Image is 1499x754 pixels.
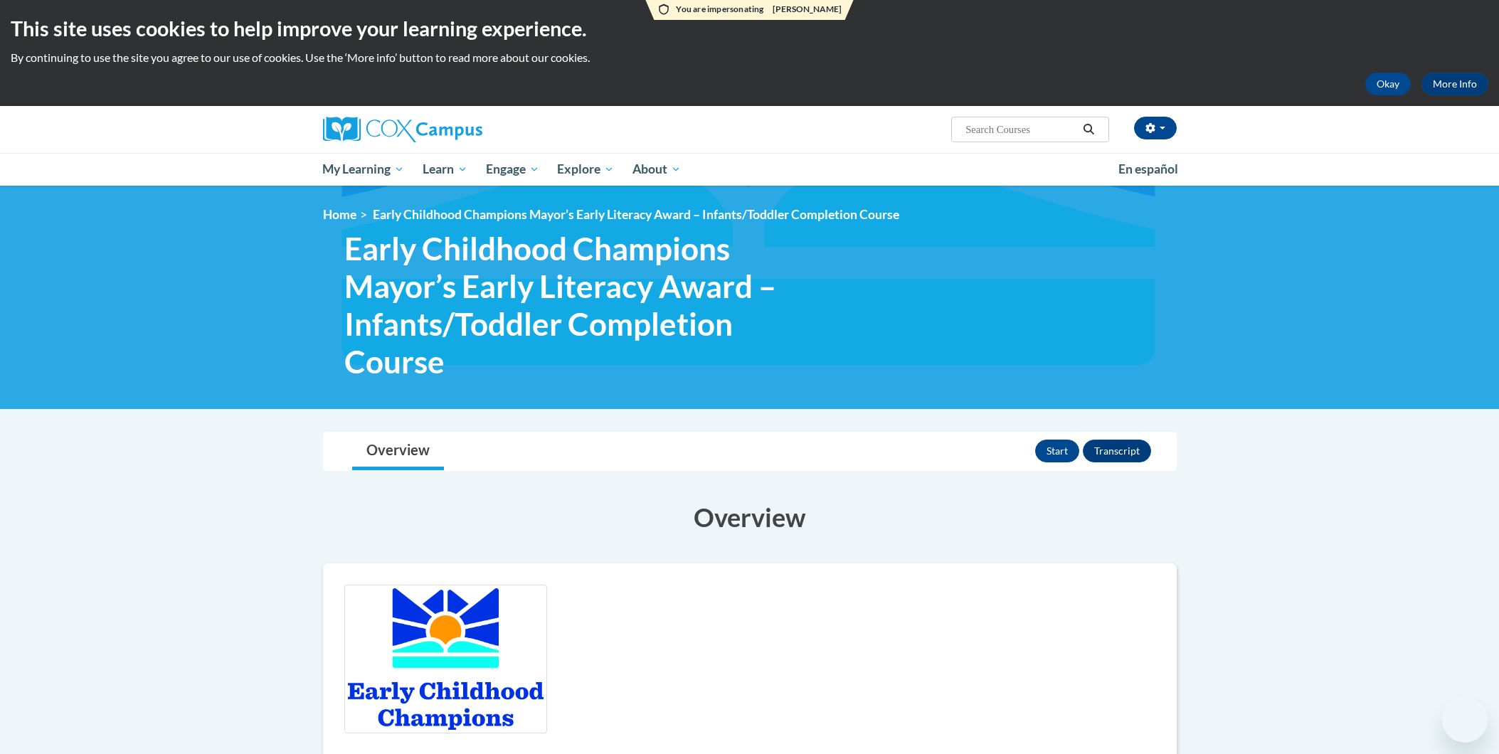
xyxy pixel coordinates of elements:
h2: This site uses cookies to help improve your learning experience. [11,14,1488,43]
button: Start [1035,440,1079,462]
a: My Learning [314,153,414,186]
span: My Learning [322,161,404,178]
span: Engage [486,161,539,178]
div: Main menu [302,153,1198,186]
span: Early Childhood Champions Mayor’s Early Literacy Award – Infants/Toddler Completion Course [373,207,899,222]
a: En español [1109,154,1187,184]
iframe: Button to launch messaging window [1442,697,1488,743]
input: Search Courses [964,121,1078,138]
p: By continuing to use the site you agree to our use of cookies. Use the ‘More info’ button to read... [11,50,1488,65]
button: Account Settings [1134,117,1177,139]
a: Overview [352,432,444,470]
a: Home [323,207,356,222]
h3: Overview [323,499,1177,535]
button: Transcript [1083,440,1151,462]
button: Search [1078,121,1099,138]
a: About [623,153,690,186]
span: En español [1118,161,1178,176]
button: Okay [1365,73,1411,95]
span: Early Childhood Champions Mayor’s Early Literacy Award – Infants/Toddler Completion Course [344,230,835,380]
img: Cox Campus [323,117,482,142]
a: More Info [1421,73,1488,95]
span: About [632,161,681,178]
a: Learn [413,153,477,186]
a: Engage [477,153,549,186]
a: Explore [548,153,623,186]
span: Learn [423,161,467,178]
a: Cox Campus [323,117,593,142]
img: Course logo image [344,585,547,733]
span: Explore [557,161,614,178]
